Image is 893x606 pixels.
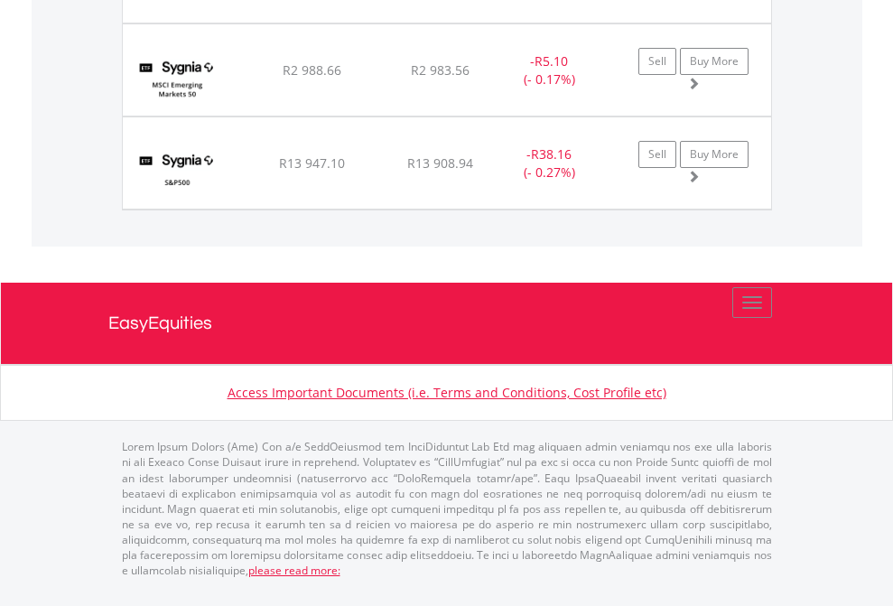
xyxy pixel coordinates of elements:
[638,141,676,168] a: Sell
[279,154,345,172] span: R13 947.10
[407,154,473,172] span: R13 908.94
[535,52,568,70] span: R5.10
[132,47,223,111] img: TFSA.SYGEMF.png
[108,283,786,364] a: EasyEquities
[638,48,676,75] a: Sell
[493,52,606,89] div: - (- 0.17%)
[680,141,749,168] a: Buy More
[228,384,666,401] a: Access Important Documents (i.e. Terms and Conditions, Cost Profile etc)
[248,563,340,578] a: please read more:
[283,61,341,79] span: R2 988.66
[531,145,572,163] span: R38.16
[493,145,606,182] div: - (- 0.27%)
[122,439,772,578] p: Lorem Ipsum Dolors (Ame) Con a/e SeddOeiusmod tem InciDiduntut Lab Etd mag aliquaen admin veniamq...
[132,140,223,204] img: TFSA.SYG500.png
[680,48,749,75] a: Buy More
[411,61,470,79] span: R2 983.56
